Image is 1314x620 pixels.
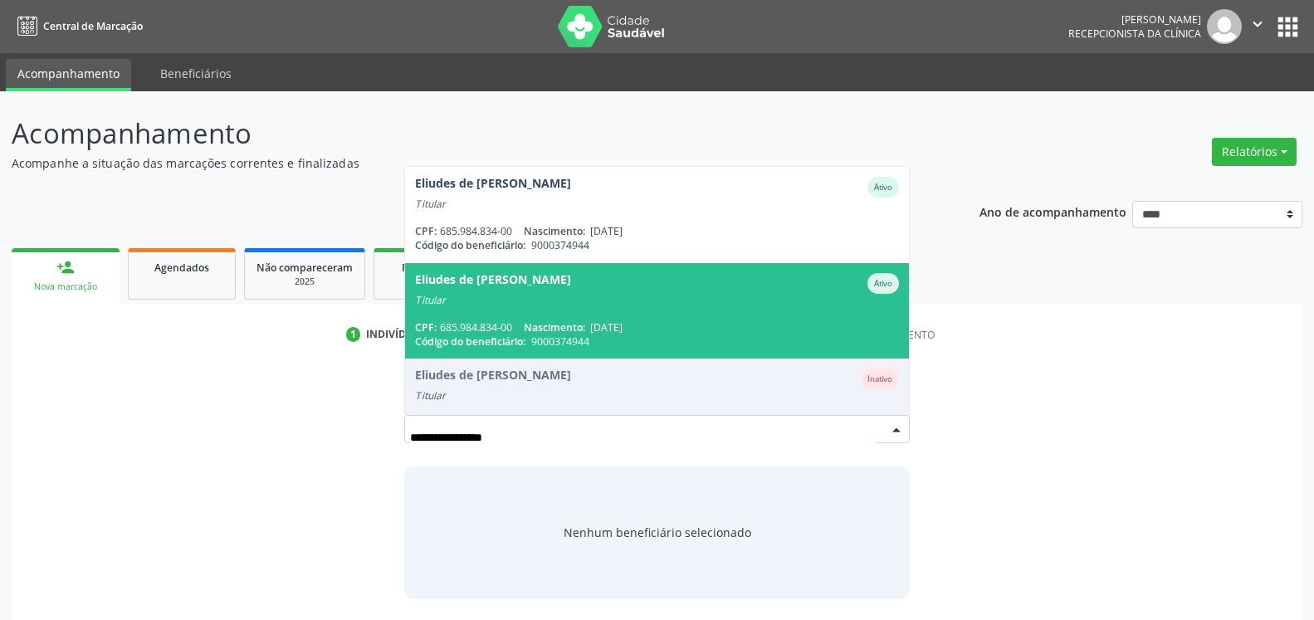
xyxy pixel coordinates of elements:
button:  [1242,9,1273,44]
span: 9000374944 [531,334,589,349]
span: Recepcionista da clínica [1068,27,1201,41]
div: 2025 [386,276,469,288]
span: Resolvidos [402,261,453,275]
p: Acompanhe a situação das marcações correntes e finalizadas [12,154,916,172]
a: Beneficiários [149,59,243,88]
span: Central de Marcação [43,19,143,33]
span: Nenhum beneficiário selecionado [564,524,751,541]
span: [DATE] [590,224,623,238]
span: 9000374944 [531,238,589,252]
div: 2025 [256,276,353,288]
div: Eliudes de [PERSON_NAME] [415,177,571,198]
span: Agendados [154,261,209,275]
div: Nova marcação [23,281,108,293]
span: Nascimento: [524,320,585,334]
span: Não compareceram [256,261,353,275]
small: Ativo [874,182,892,193]
span: [DATE] [590,320,623,334]
div: 1 [346,327,361,342]
span: Código do beneficiário: [415,238,525,252]
div: Eliudes de [PERSON_NAME] [415,273,571,294]
div: person_add [56,258,75,276]
span: CPF: [415,224,437,238]
img: img [1207,9,1242,44]
span: Código do beneficiário: [415,334,525,349]
a: Acompanhamento [6,59,131,91]
div: Titular [415,198,898,211]
small: Ativo [874,278,892,289]
span: CPF: [415,320,437,334]
div: 685.984.834-00 [415,320,898,334]
div: [PERSON_NAME] [1068,12,1201,27]
span: Nascimento: [524,224,585,238]
div: Titular [415,294,898,307]
i:  [1248,15,1267,33]
p: Acompanhamento [12,113,916,154]
a: Central de Marcação [12,12,143,40]
div: 685.984.834-00 [415,224,898,238]
div: Indivíduo [366,327,422,342]
button: Relatórios [1212,138,1297,166]
p: Ano de acompanhamento [979,201,1126,222]
button: apps [1273,12,1302,41]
